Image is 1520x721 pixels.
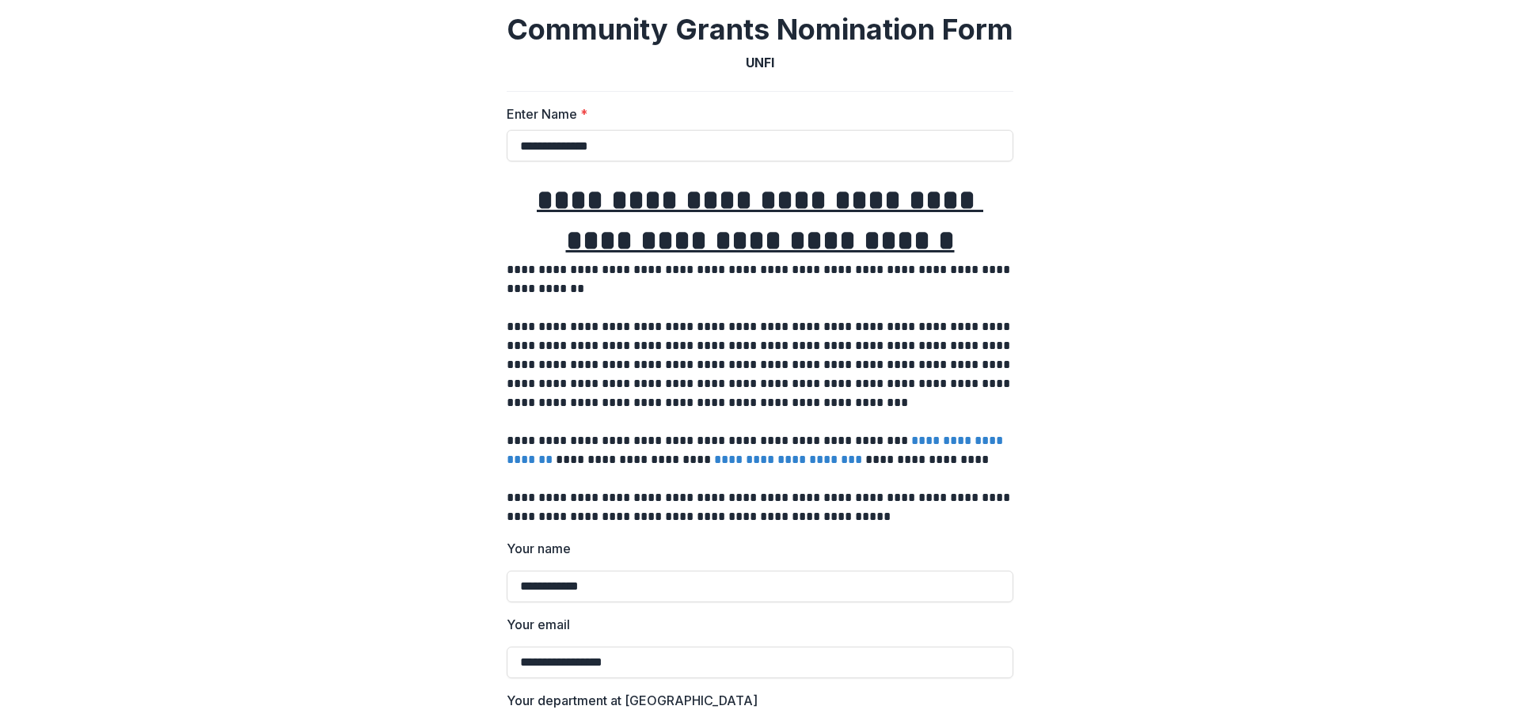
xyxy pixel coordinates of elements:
[507,539,571,558] p: Your name
[507,13,1013,47] h2: Community Grants Nomination Form
[507,615,570,634] p: Your email
[507,691,758,710] p: Your department at [GEOGRAPHIC_DATA]
[746,53,774,72] p: UNFI
[507,104,1004,123] label: Enter Name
